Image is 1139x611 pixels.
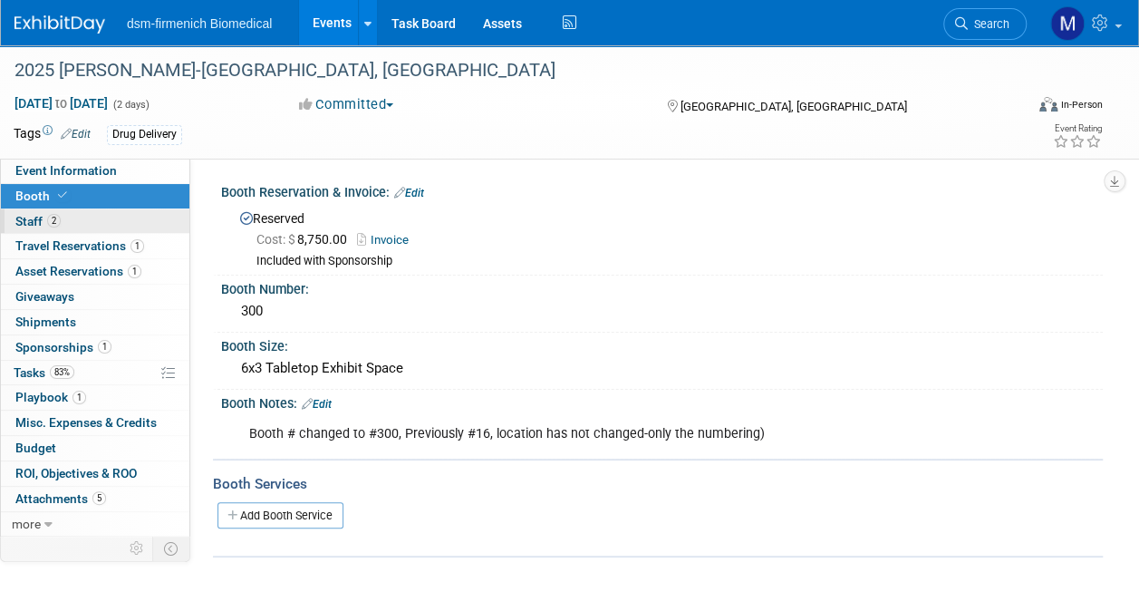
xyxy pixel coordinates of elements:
span: [GEOGRAPHIC_DATA], [GEOGRAPHIC_DATA] [681,100,907,113]
a: Booth [1,184,189,209]
a: Add Booth Service [217,502,343,529]
div: Included with Sponsorship [256,254,1089,269]
div: Drug Delivery [107,125,182,144]
span: more [12,517,41,531]
div: Booth Reservation & Invoice: [221,179,1103,202]
div: Event Format [944,94,1103,121]
a: Asset Reservations1 [1,259,189,284]
span: Event Information [15,163,117,178]
td: Toggle Event Tabs [153,537,190,560]
span: 1 [128,265,141,278]
td: Tags [14,124,91,145]
a: Shipments [1,310,189,335]
a: Search [943,8,1027,40]
div: Reserved [235,205,1089,269]
a: Sponsorships1 [1,335,189,360]
span: [DATE] [DATE] [14,95,109,112]
div: Booth Notes: [221,390,1103,413]
a: Edit [61,128,91,141]
div: Booth Number: [221,276,1103,298]
img: ExhibitDay [14,15,105,34]
div: Booth # changed to #300, Previously #16, location has not changed-only the numbering) [236,416,928,452]
div: Event Rating [1053,124,1102,133]
span: Misc. Expenses & Credits [15,415,157,430]
a: ROI, Objectives & ROO [1,461,189,486]
a: Travel Reservations1 [1,234,189,258]
span: Cost: $ [256,232,297,247]
span: Giveaways [15,289,74,304]
button: Committed [293,95,401,114]
i: Booth reservation complete [58,190,67,200]
span: 1 [72,391,86,404]
a: Budget [1,436,189,461]
span: 1 [130,239,144,253]
span: 8,750.00 [256,232,354,247]
span: Sponsorships [15,340,111,354]
span: Staff [15,214,61,228]
img: Melanie Davison [1050,6,1085,41]
div: 6x3 Tabletop Exhibit Space [235,354,1089,383]
span: dsm-firmenich Biomedical [127,16,272,31]
span: to [53,96,70,111]
a: Edit [302,398,332,411]
div: 300 [235,297,1089,325]
a: Playbook1 [1,385,189,410]
a: Event Information [1,159,189,183]
a: Misc. Expenses & Credits [1,411,189,435]
a: Edit [394,187,424,199]
span: 1 [98,340,111,354]
a: Invoice [357,233,418,247]
span: Search [968,17,1009,31]
span: Budget [15,441,56,455]
span: (2 days) [111,99,150,111]
a: more [1,512,189,537]
span: Tasks [14,365,74,380]
a: Attachments5 [1,487,189,511]
span: Travel Reservations [15,238,144,253]
td: Personalize Event Tab Strip [121,537,153,560]
a: Staff2 [1,209,189,234]
span: 83% [50,365,74,379]
span: Playbook [15,390,86,404]
div: In-Person [1060,98,1103,112]
span: ROI, Objectives & ROO [15,466,137,480]
span: 5 [92,491,106,505]
a: Tasks83% [1,361,189,385]
span: 2 [47,214,61,228]
img: Format-Inperson.png [1039,97,1057,112]
div: Booth Services [213,474,1103,494]
span: Asset Reservations [15,264,141,278]
span: Attachments [15,491,106,506]
div: 2025 [PERSON_NAME]-[GEOGRAPHIC_DATA], [GEOGRAPHIC_DATA] [8,54,1009,87]
span: Shipments [15,315,76,329]
a: Giveaways [1,285,189,309]
span: Booth [15,189,71,203]
div: Booth Size: [221,333,1103,355]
